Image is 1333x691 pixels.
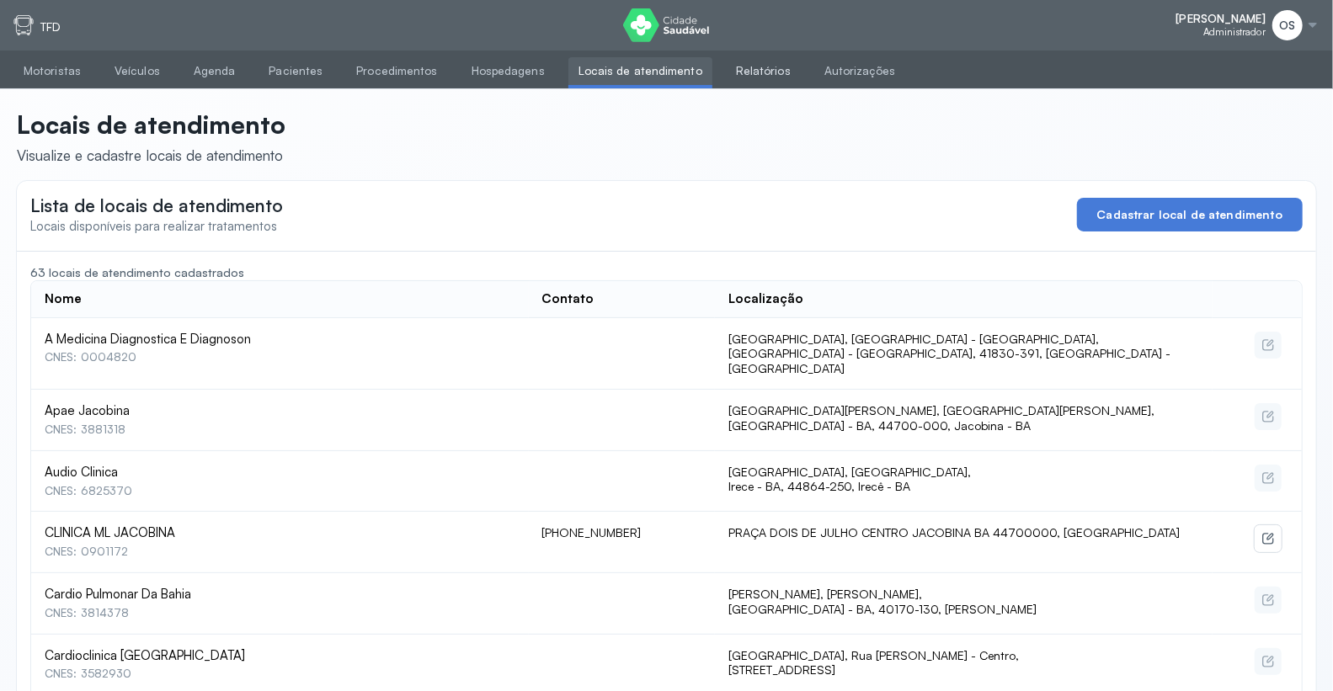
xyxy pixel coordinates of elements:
[728,465,971,494] span: [GEOGRAPHIC_DATA], [GEOGRAPHIC_DATA], Irece - BA, 44864-250, Irecê - BA
[45,484,515,498] div: CNES: 6825370
[13,57,91,85] a: Motoristas
[45,291,82,307] div: Nome
[1203,26,1266,38] span: Administrador
[45,465,515,481] span: Audio Clinica
[17,146,285,164] div: Visualize e cadastre locais de atendimento
[814,57,905,85] a: Autorizações
[542,525,642,540] span: [PHONE_NUMBER]
[728,403,1154,433] span: [GEOGRAPHIC_DATA][PERSON_NAME], [GEOGRAPHIC_DATA][PERSON_NAME], [GEOGRAPHIC_DATA] - BA, 44700-000...
[30,218,277,234] span: Locais disponíveis para realizar tratamentos
[45,545,515,559] div: CNES: 0901172
[726,57,801,85] a: Relatórios
[45,525,515,541] span: CLINICA ML JACOBINA
[45,350,515,364] div: CNES: 0004820
[346,57,447,85] a: Procedimentos
[45,667,515,681] div: CNES: 3582930
[728,332,1170,375] span: [GEOGRAPHIC_DATA], [GEOGRAPHIC_DATA] - [GEOGRAPHIC_DATA], [GEOGRAPHIC_DATA] - [GEOGRAPHIC_DATA], ...
[30,265,1303,280] div: 63 locais de atendimento cadastrados
[45,423,515,437] div: CNES: 3881318
[40,20,61,35] p: TFD
[1279,19,1295,33] span: OS
[1077,198,1304,231] button: Cadastrar local de atendimento
[45,403,515,419] span: Apae Jacobina
[45,587,515,603] span: Cardio Pulmonar Da Bahia
[542,291,595,307] div: Contato
[17,109,285,140] p: Locais de atendimento
[104,57,170,85] a: Veículos
[623,8,710,42] img: logo do Cidade Saudável
[728,525,1180,540] span: PRAÇA DOIS DE JULHO CENTRO JACOBINA BA 44700000, [GEOGRAPHIC_DATA]
[728,587,1037,616] span: [PERSON_NAME], [PERSON_NAME], [GEOGRAPHIC_DATA] - BA, 40170-130, [PERSON_NAME]
[259,57,333,85] a: Pacientes
[45,332,515,348] span: A Medicina Diagnostica E Diagnoson
[45,606,515,620] div: CNES: 3814378
[568,57,712,85] a: Locais de atendimento
[728,648,1019,678] span: [GEOGRAPHIC_DATA], Rua [PERSON_NAME] - Centro, [STREET_ADDRESS]
[1176,12,1266,26] span: [PERSON_NAME]
[13,15,34,35] img: tfd.svg
[461,57,555,85] a: Hospedagens
[30,194,283,216] span: Lista de locais de atendimento
[728,291,803,307] div: Localização
[184,57,246,85] a: Agenda
[45,648,515,664] span: Cardioclinica [GEOGRAPHIC_DATA]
